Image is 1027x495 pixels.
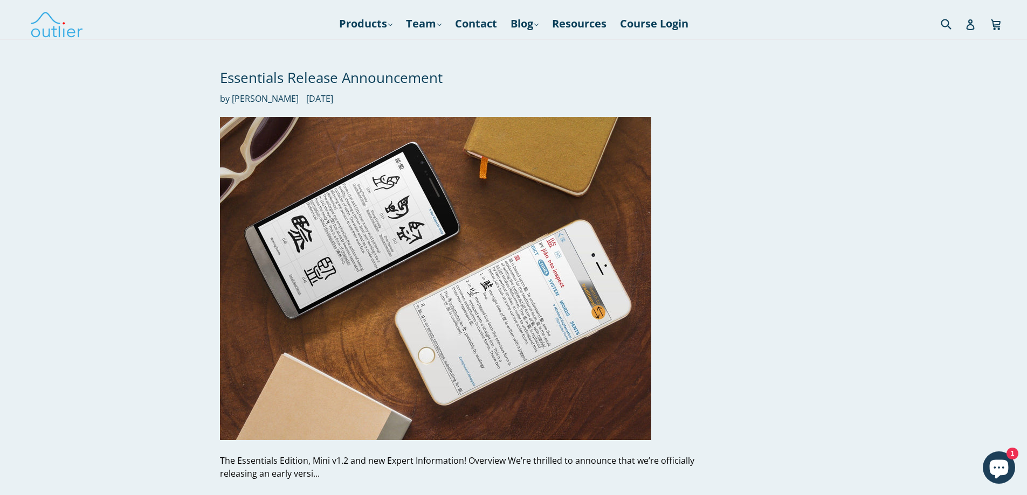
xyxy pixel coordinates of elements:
[220,68,443,87] a: Essentials Release Announcement
[334,14,398,33] a: Products
[938,12,968,34] input: Search
[980,451,1018,486] inbox-online-store-chat: Shopify online store chat
[401,14,447,33] a: Team
[615,14,694,33] a: Course Login
[220,454,707,480] div: The Essentials Edition, Mini v1.2 and new Expert Information! Overview We’re thrilled to announce...
[220,117,651,440] img: Essentials Release Announcement
[450,14,502,33] a: Contact
[220,92,299,105] span: by [PERSON_NAME]
[306,93,333,104] time: [DATE]
[547,14,612,33] a: Resources
[30,8,84,39] img: Outlier Linguistics
[505,14,544,33] a: Blog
